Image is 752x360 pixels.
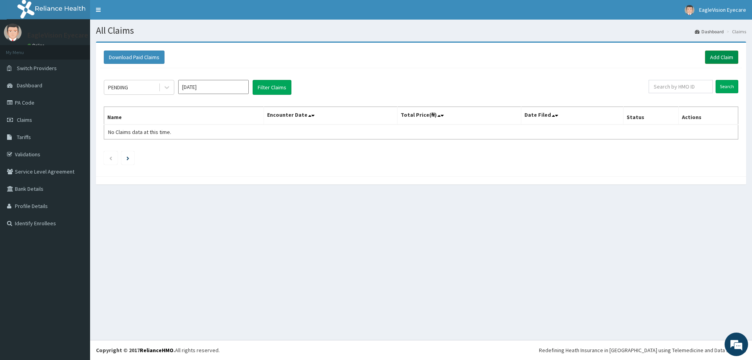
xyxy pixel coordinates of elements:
[705,51,738,64] a: Add Claim
[695,28,724,35] a: Dashboard
[96,347,175,354] strong: Copyright © 2017 .
[725,28,746,35] li: Claims
[90,340,752,360] footer: All rights reserved.
[17,134,31,141] span: Tariffs
[178,80,249,94] input: Select Month and Year
[104,51,164,64] button: Download Paid Claims
[108,128,171,136] span: No Claims data at this time.
[4,24,22,41] img: User Image
[699,6,746,13] span: EagleVision Eyecare
[253,80,291,95] button: Filter Claims
[716,80,738,93] input: Search
[27,32,88,39] p: EagleVision Eyecare
[104,107,264,125] th: Name
[685,5,694,15] img: User Image
[264,107,397,125] th: Encounter Date
[649,80,713,93] input: Search by HMO ID
[623,107,678,125] th: Status
[17,82,42,89] span: Dashboard
[521,107,623,125] th: Date Filed
[109,154,112,161] a: Previous page
[96,25,746,36] h1: All Claims
[108,83,128,91] div: PENDING
[17,65,57,72] span: Switch Providers
[678,107,738,125] th: Actions
[140,347,174,354] a: RelianceHMO
[397,107,521,125] th: Total Price(₦)
[17,116,32,123] span: Claims
[127,154,129,161] a: Next page
[539,346,746,354] div: Redefining Heath Insurance in [GEOGRAPHIC_DATA] using Telemedicine and Data Science!
[27,43,46,48] a: Online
